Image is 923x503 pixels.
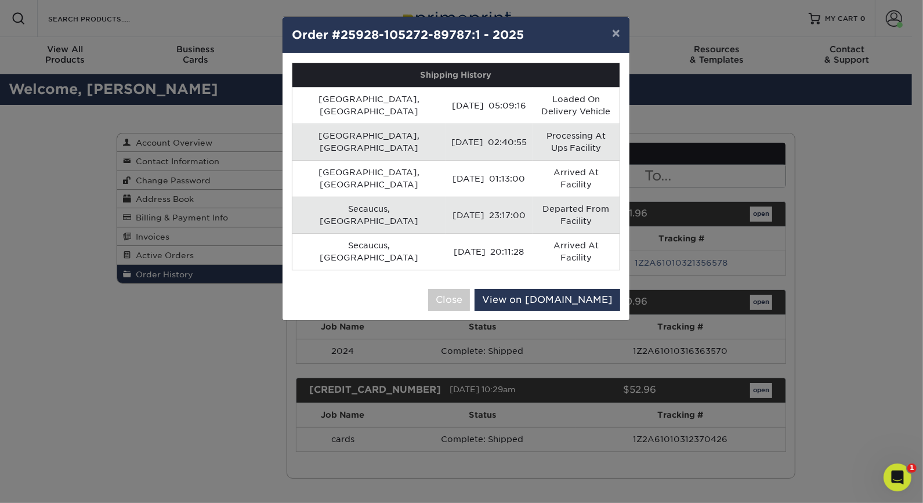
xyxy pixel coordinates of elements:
td: [DATE] 20:11:28 [446,233,533,270]
iframe: Intercom live chat [884,464,911,491]
td: [DATE] 01:13:00 [446,160,533,197]
td: [GEOGRAPHIC_DATA], [GEOGRAPHIC_DATA] [292,124,446,160]
td: [GEOGRAPHIC_DATA], [GEOGRAPHIC_DATA] [292,160,446,197]
td: [DATE] 23:17:00 [446,197,533,233]
td: Loaded On Delivery Vehicle [533,87,620,124]
td: [DATE] 02:40:55 [446,124,533,160]
span: 1 [907,464,917,473]
h4: Order #25928-105272-89787:1 - 2025 [292,26,620,44]
td: Departed From Facility [533,197,620,233]
a: View on [DOMAIN_NAME] [475,289,620,311]
td: Arrived At Facility [533,233,620,270]
td: [DATE] 05:09:16 [446,87,533,124]
td: [GEOGRAPHIC_DATA], [GEOGRAPHIC_DATA] [292,87,446,124]
td: Arrived At Facility [533,160,620,197]
button: × [603,17,629,49]
th: Shipping History [292,63,620,87]
td: Processing At Ups Facility [533,124,620,160]
button: Close [428,289,470,311]
td: Secaucus, [GEOGRAPHIC_DATA] [292,197,446,233]
td: Secaucus, [GEOGRAPHIC_DATA] [292,233,446,270]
